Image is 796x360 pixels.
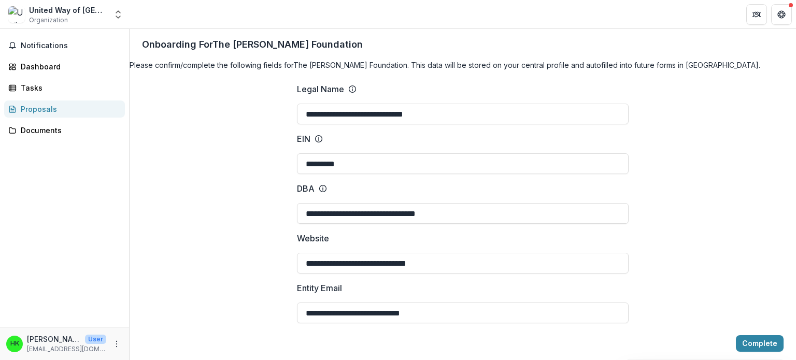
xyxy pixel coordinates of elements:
p: EIN [297,133,310,145]
div: Tasks [21,82,117,93]
div: Proposals [21,104,117,114]
button: Open entity switcher [111,4,125,25]
a: Documents [4,122,125,139]
p: Website [297,232,329,244]
p: Onboarding For The [PERSON_NAME] Foundation [142,37,363,51]
p: [EMAIL_ADDRESS][DOMAIN_NAME] [27,344,106,354]
button: Partners [746,4,767,25]
button: More [110,338,123,350]
p: User [85,335,106,344]
button: Notifications [4,37,125,54]
div: Hanna Kirlin [10,340,19,347]
img: United Way of Greater Charlotte [8,6,25,23]
p: Legal Name [297,83,344,95]
p: DBA [297,182,315,195]
a: Tasks [4,79,125,96]
p: Entity Email [297,282,342,294]
div: Dashboard [21,61,117,72]
button: Complete [736,335,784,352]
span: Organization [29,16,68,25]
span: Notifications [21,41,121,50]
div: Documents [21,125,117,136]
p: [PERSON_NAME] [27,334,81,344]
a: Dashboard [4,58,125,75]
button: Get Help [771,4,792,25]
div: United Way of [GEOGRAPHIC_DATA] [29,5,107,16]
h4: Please confirm/complete the following fields for The [PERSON_NAME] Foundation . This data will be... [130,60,796,70]
a: Proposals [4,100,125,118]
